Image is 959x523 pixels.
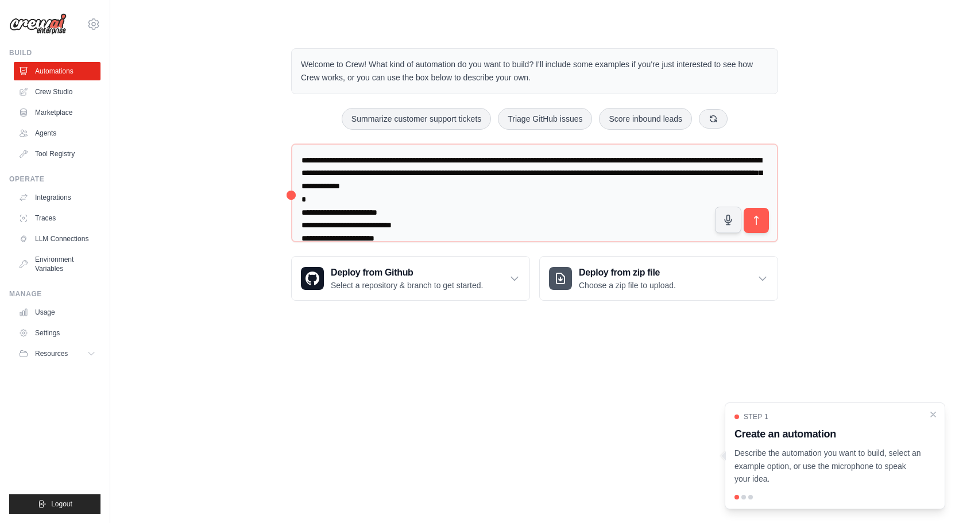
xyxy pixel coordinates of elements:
[579,266,676,280] h3: Deploy from zip file
[51,499,72,509] span: Logout
[14,303,100,321] a: Usage
[9,48,100,57] div: Build
[342,108,491,130] button: Summarize customer support tickets
[734,426,922,442] h3: Create an automation
[14,124,100,142] a: Agents
[14,188,100,207] a: Integrations
[14,83,100,101] a: Crew Studio
[929,410,938,419] button: Close walkthrough
[9,13,67,35] img: Logo
[579,280,676,291] p: Choose a zip file to upload.
[9,175,100,184] div: Operate
[9,494,100,514] button: Logout
[301,58,768,84] p: Welcome to Crew! What kind of automation do you want to build? I'll include some examples if you'...
[331,280,483,291] p: Select a repository & branch to get started.
[14,324,100,342] a: Settings
[9,289,100,299] div: Manage
[744,412,768,421] span: Step 1
[35,349,68,358] span: Resources
[14,209,100,227] a: Traces
[498,108,592,130] button: Triage GitHub issues
[331,266,483,280] h3: Deploy from Github
[734,447,922,486] p: Describe the automation you want to build, select an example option, or use the microphone to spe...
[599,108,692,130] button: Score inbound leads
[14,103,100,122] a: Marketplace
[14,230,100,248] a: LLM Connections
[14,344,100,363] button: Resources
[14,250,100,278] a: Environment Variables
[14,145,100,163] a: Tool Registry
[14,62,100,80] a: Automations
